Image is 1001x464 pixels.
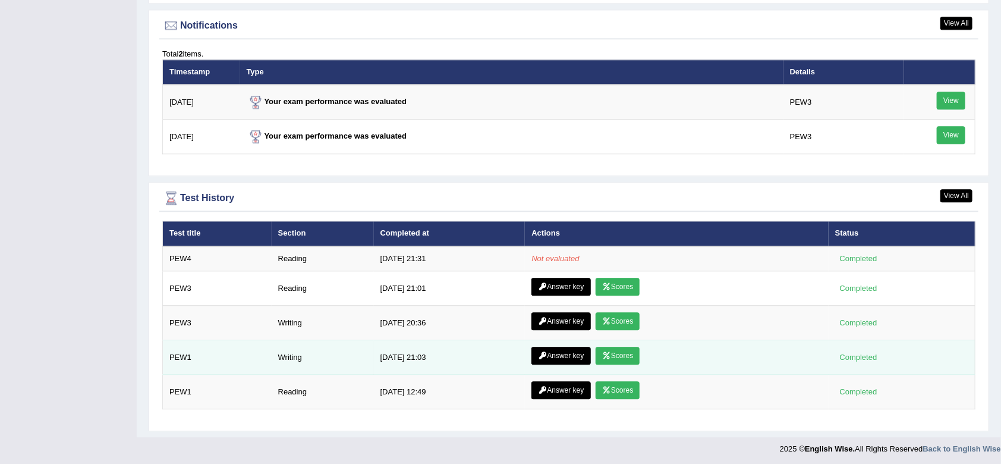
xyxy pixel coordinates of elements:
div: Test History [162,189,975,207]
em: Not evaluated [531,254,579,263]
th: Status [829,221,975,246]
th: Section [272,221,374,246]
div: Notifications [162,17,975,35]
a: View All [940,189,972,202]
td: [DATE] 12:49 [374,375,525,409]
strong: English Wise. [805,444,855,453]
td: [DATE] 21:01 [374,271,525,306]
td: Writing [272,340,374,375]
a: Answer key [531,381,590,399]
a: Scores [596,312,640,330]
th: Timestamp [163,59,240,84]
div: Completed [835,316,882,329]
th: Details [783,59,904,84]
a: Back to English Wise [923,444,1001,453]
td: PEW3 [783,84,904,120]
div: 2025 © All Rights Reserved [780,437,1001,454]
div: Completed [835,351,882,363]
a: View All [940,17,972,30]
div: Total items. [162,48,975,59]
td: Reading [272,375,374,409]
th: Type [240,59,783,84]
td: [DATE] [163,120,240,154]
a: Scores [596,347,640,365]
th: Test title [163,221,272,246]
td: Reading [272,271,374,306]
div: Completed [835,252,882,265]
td: PEW3 [163,271,272,306]
td: [DATE] 21:03 [374,340,525,375]
td: PEW4 [163,246,272,271]
td: Reading [272,246,374,271]
td: [DATE] 20:36 [374,306,525,340]
a: Scores [596,278,640,296]
strong: Your exam performance was evaluated [247,131,407,140]
td: PEW1 [163,375,272,409]
a: Answer key [531,278,590,296]
strong: Your exam performance was evaluated [247,97,407,106]
th: Actions [525,221,828,246]
a: Answer key [531,312,590,330]
a: Answer key [531,347,590,365]
th: Completed at [374,221,525,246]
td: Writing [272,306,374,340]
div: Completed [835,385,882,398]
div: Completed [835,282,882,294]
td: [DATE] 21:31 [374,246,525,271]
a: Scores [596,381,640,399]
td: PEW3 [783,120,904,154]
td: PEW1 [163,340,272,375]
a: View [937,126,965,144]
b: 2 [178,49,182,58]
a: View [937,92,965,109]
td: [DATE] [163,84,240,120]
td: PEW3 [163,306,272,340]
